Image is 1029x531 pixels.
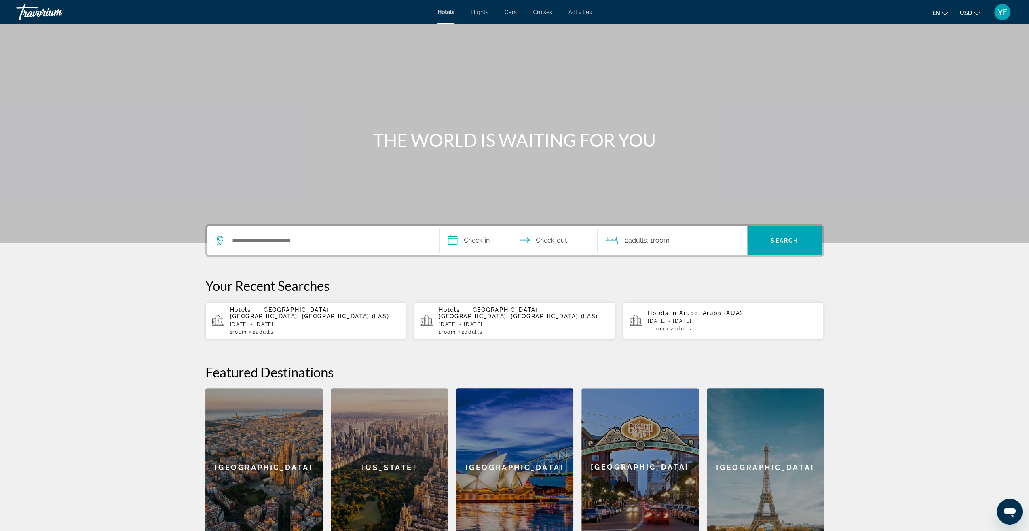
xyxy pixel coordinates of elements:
span: , 1 [647,235,670,246]
span: 1 [230,329,247,335]
a: Cars [505,9,517,15]
div: Search widget [207,226,822,255]
span: 1 [648,326,665,332]
iframe: Button to launch messaging window [997,499,1023,525]
span: 2 [462,329,483,335]
button: Change language [932,7,948,19]
span: 2 [625,235,647,246]
a: Flights [471,9,488,15]
p: [DATE] - [DATE] [230,322,400,327]
span: Room [442,329,456,335]
a: Travorium [16,2,97,23]
a: Activities [568,9,592,15]
h1: THE WORLD IS WAITING FOR YOU [363,129,666,150]
button: Search [747,226,822,255]
span: Room [651,326,665,332]
button: Change currency [960,7,980,19]
button: Hotels in [GEOGRAPHIC_DATA], [GEOGRAPHIC_DATA], [GEOGRAPHIC_DATA] (LAS)[DATE] - [DATE]1Room2Adults [414,302,615,340]
span: Adults [465,329,482,335]
span: Room [232,329,247,335]
span: Hotels in [439,307,468,313]
span: 2 [670,326,691,332]
span: Adults [256,329,274,335]
a: Hotels [437,9,454,15]
span: Aruba, Aruba (AUA) [679,310,742,316]
a: Cruises [533,9,552,15]
span: [GEOGRAPHIC_DATA], [GEOGRAPHIC_DATA], [GEOGRAPHIC_DATA] (LAS) [439,307,598,319]
span: 1 [439,329,456,335]
span: Adults [674,326,691,332]
span: en [932,10,940,16]
span: USD [960,10,972,16]
button: Select check in and out date [440,226,598,255]
span: Search [771,237,798,244]
span: YF [998,8,1007,16]
p: [DATE] - [DATE] [648,318,818,324]
span: Adults [628,237,647,244]
button: Hotels in [GEOGRAPHIC_DATA], [GEOGRAPHIC_DATA], [GEOGRAPHIC_DATA] (LAS)[DATE] - [DATE]1Room2Adults [205,302,406,340]
h2: Featured Destinations [205,364,824,380]
span: Hotels in [648,310,677,316]
input: Search hotel destination [231,235,427,247]
button: User Menu [992,4,1013,21]
p: Your Recent Searches [205,277,824,294]
span: Room [653,237,670,244]
span: Hotels in [230,307,259,313]
span: [GEOGRAPHIC_DATA], [GEOGRAPHIC_DATA], [GEOGRAPHIC_DATA] (LAS) [230,307,389,319]
button: Travelers: 2 adults, 0 children [598,226,747,255]
p: [DATE] - [DATE] [439,322,609,327]
span: 2 [253,329,274,335]
button: Hotels in Aruba, Aruba (AUA)[DATE] - [DATE]1Room2Adults [623,302,824,340]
